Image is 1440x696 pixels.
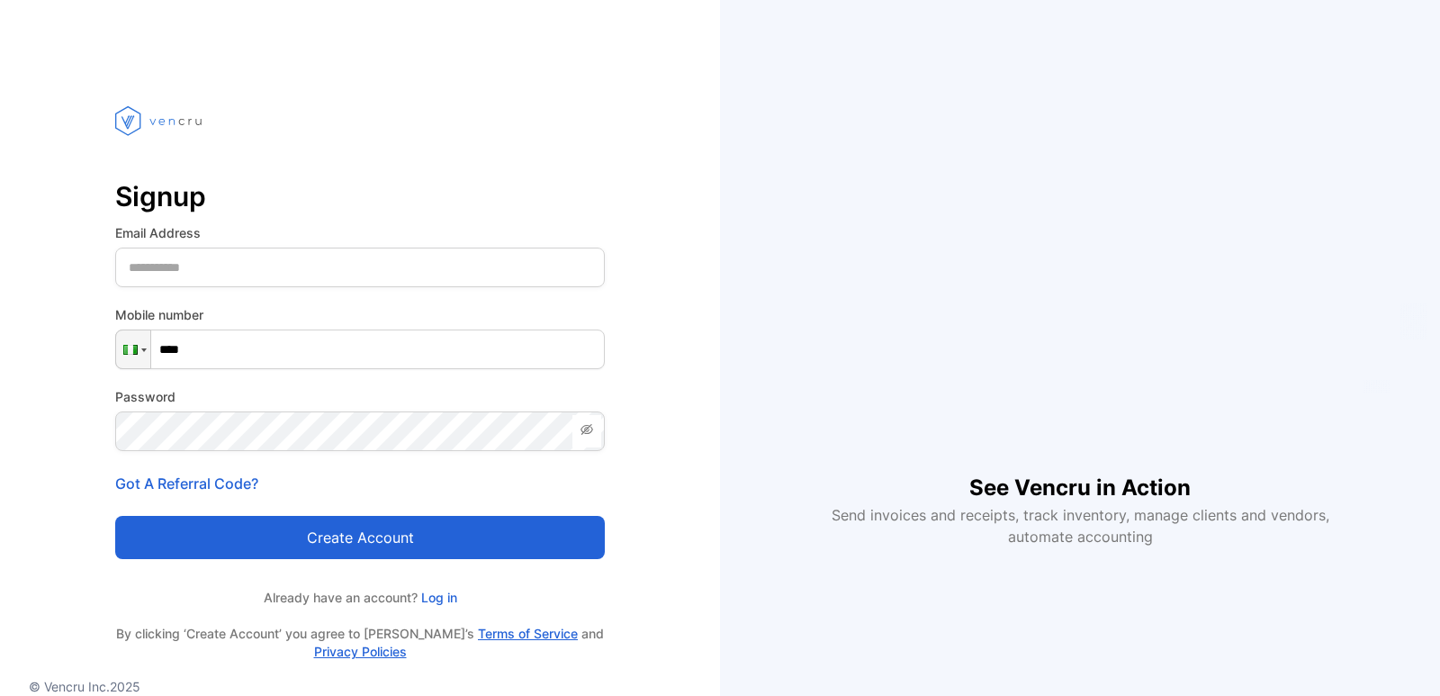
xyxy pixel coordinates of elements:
[115,175,605,218] p: Signup
[115,72,205,169] img: vencru logo
[969,443,1191,504] h1: See Vencru in Action
[115,588,605,607] p: Already have an account?
[115,473,605,494] p: Got A Referral Code?
[115,516,605,559] button: Create account
[116,330,150,368] div: Nigeria: + 234
[478,626,578,641] a: Terms of Service
[821,504,1339,547] p: Send invoices and receipts, track inventory, manage clients and vendors, automate accounting
[418,590,457,605] a: Log in
[115,625,605,661] p: By clicking ‘Create Account’ you agree to [PERSON_NAME]’s and
[115,305,605,324] label: Mobile number
[819,149,1341,443] iframe: YouTube video player
[115,387,605,406] label: Password
[115,223,605,242] label: Email Address
[314,644,407,659] a: Privacy Policies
